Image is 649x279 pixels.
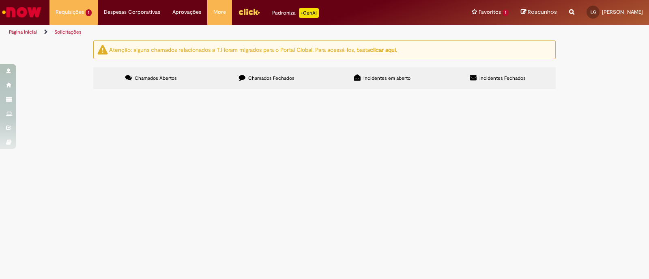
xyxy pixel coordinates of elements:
p: +GenAi [299,8,319,18]
a: Solicitações [54,29,82,35]
span: Aprovações [172,8,201,16]
div: Padroniza [272,8,319,18]
span: Requisições [56,8,84,16]
img: click_logo_yellow_360x200.png [238,6,260,18]
span: LG [591,9,596,15]
span: Favoritos [479,8,501,16]
span: Chamados Fechados [248,75,294,81]
a: Página inicial [9,29,37,35]
span: [PERSON_NAME] [602,9,643,15]
span: 1 [503,9,509,16]
span: Rascunhos [528,8,557,16]
a: clicar aqui. [370,46,397,53]
ul: Trilhas de página [6,25,427,40]
ng-bind-html: Atenção: alguns chamados relacionados a T.I foram migrados para o Portal Global. Para acessá-los,... [109,46,397,53]
span: Chamados Abertos [135,75,177,81]
span: Incidentes em aberto [363,75,410,81]
a: Rascunhos [521,9,557,16]
span: Incidentes Fechados [479,75,526,81]
span: More [213,8,226,16]
span: Despesas Corporativas [104,8,160,16]
img: ServiceNow [1,4,43,20]
span: 1 [86,9,92,16]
